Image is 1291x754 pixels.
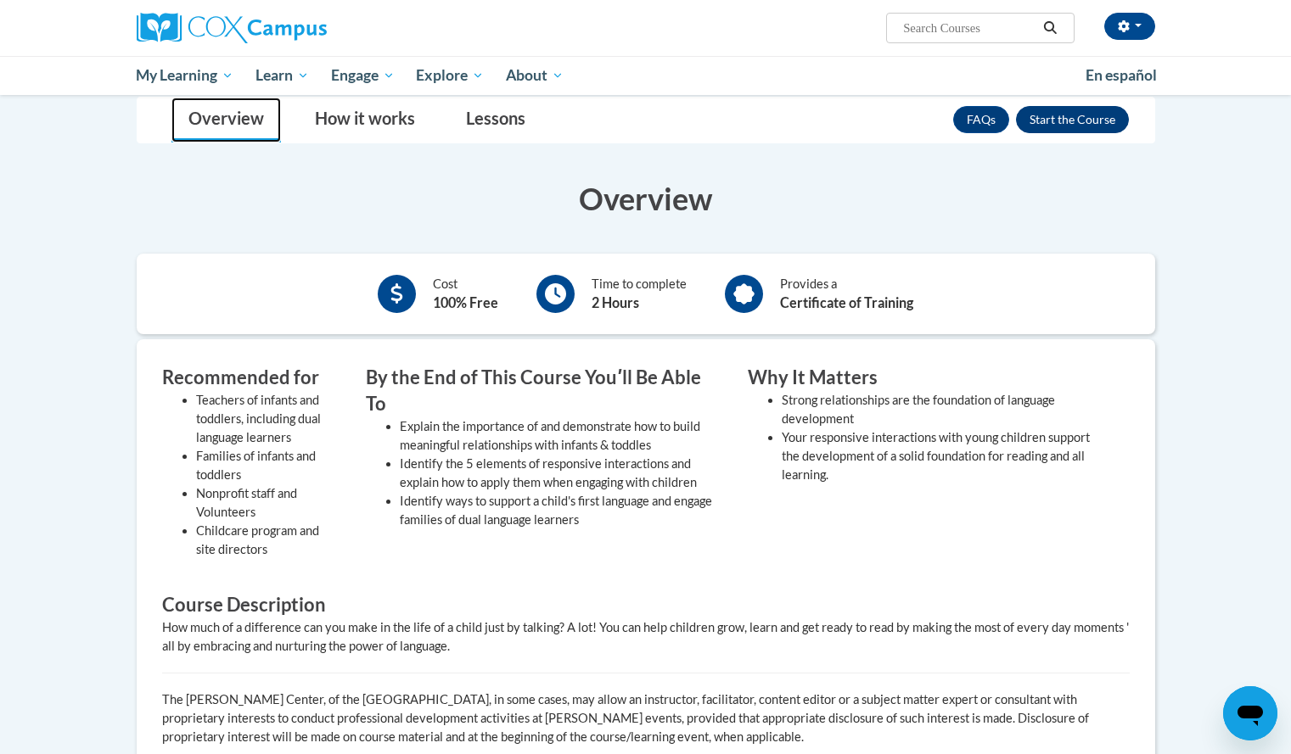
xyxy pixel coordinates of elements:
[320,56,406,95] a: Engage
[592,275,687,313] div: Time to complete
[780,294,913,310] b: Certificate of Training
[782,391,1104,428] li: Strong relationships are the foundation of language development
[366,365,722,417] h3: By the End of This Course Youʹll Be Able To
[196,391,340,447] li: Teachers of infants and toddlers, including dual language learners
[196,484,340,522] li: Nonprofit staff and Volunteers
[1104,13,1155,40] button: Account Settings
[137,13,327,43] img: Cox Campus
[400,417,722,455] li: Explain the importance of and demonstrate how to build meaningful relationships with infants & to...
[400,455,722,492] li: Identify the 5 elements of responsive interactions and explain how to apply them when engaging wi...
[298,98,432,142] a: How it works
[433,294,498,310] b: 100% Free
[196,447,340,484] li: Families of infants and toddlers
[901,18,1037,38] input: Search Courses
[495,56,575,95] a: About
[1075,58,1168,93] a: En español
[331,65,395,86] span: Engage
[137,177,1155,220] h3: Overview
[162,365,340,391] h3: Recommended for
[506,65,564,86] span: About
[782,428,1104,484] li: Your responsive interactions with young children support the development of a solid foundation fo...
[405,56,495,95] a: Explore
[196,522,340,559] li: Childcare program and site directors
[780,275,913,313] div: Provides a
[433,275,498,313] div: Cost
[416,65,484,86] span: Explore
[1037,18,1063,38] button: Search
[1223,686,1277,740] iframe: Button to launch messaging window
[400,492,722,529] li: Identify ways to support a child's first language and engage families of dual language learners
[126,56,245,95] a: My Learning
[255,65,309,86] span: Learn
[1086,66,1157,84] span: En español
[748,365,1104,391] h3: Why It Matters
[171,98,281,142] a: Overview
[244,56,320,95] a: Learn
[953,106,1009,133] a: FAQs
[136,65,233,86] span: My Learning
[592,294,639,310] b: 2 Hours
[137,13,459,43] a: Cox Campus
[1016,106,1129,133] button: Enroll
[449,98,542,142] a: Lessons
[162,690,1130,746] p: The [PERSON_NAME] Center, of the [GEOGRAPHIC_DATA], in some cases, may allow an instructor, facil...
[162,592,1130,618] h3: Course Description
[162,618,1130,656] div: How much of a difference can you make in the life of a child just by talking? A lot! You can help...
[111,56,1181,95] div: Main menu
